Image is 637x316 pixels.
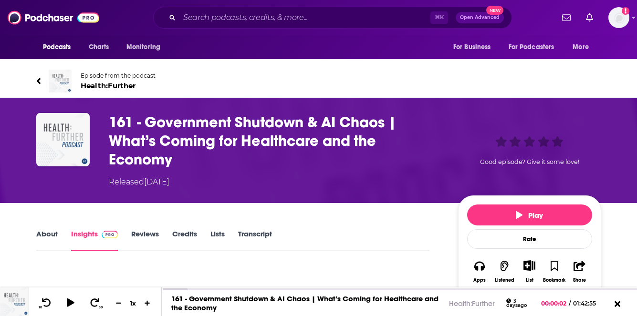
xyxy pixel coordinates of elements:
img: Health:Further [49,70,72,92]
button: open menu [36,38,84,56]
a: Health:Further [449,299,495,308]
div: Bookmark [543,277,565,283]
span: 30 [99,306,103,309]
div: List [526,277,533,283]
button: 10 [37,297,55,309]
span: 01:42:55 [571,300,606,307]
button: Share [567,254,592,289]
span: 00:00:02 [541,300,569,307]
div: Share [573,277,586,283]
span: Episode from the podcast [81,72,156,79]
a: Charts [83,38,115,56]
div: Apps [473,277,486,283]
span: Health:Further [81,81,156,90]
a: About [36,229,58,251]
button: Show More Button [520,260,539,271]
button: open menu [502,38,568,56]
span: Charts [89,41,109,54]
button: Listened [492,254,517,289]
h3: 161 - Government Shutdown & AI Chaos | What’s Coming for Healthcare and the Economy [109,113,443,169]
button: Show profile menu [608,7,629,28]
button: Open AdvancedNew [456,12,504,23]
span: More [573,41,589,54]
input: Search podcasts, credits, & more... [179,10,430,25]
a: InsightsPodchaser Pro [71,229,118,251]
div: 1 x [125,299,141,307]
div: Show More ButtonList [517,254,542,289]
a: Health:FurtherEpisode from the podcastHealth:Further [36,70,319,92]
span: Monitoring [126,41,160,54]
a: Transcript [238,229,272,251]
button: 30 [86,297,104,309]
div: Rate [467,229,592,249]
button: open menu [447,38,503,56]
div: Search podcasts, credits, & more... [153,7,512,29]
button: open menu [120,38,173,56]
a: Show notifications dropdown [558,10,574,26]
span: Podcasts [43,41,71,54]
span: Play [516,211,543,220]
span: 10 [39,306,42,309]
span: New [486,6,503,15]
a: Credits [172,229,197,251]
span: Open Advanced [460,15,500,20]
div: 3 days ago [506,298,534,308]
a: 161 - Government Shutdown & AI Chaos | What’s Coming for Healthcare and the Economy [171,294,439,312]
button: Bookmark [542,254,567,289]
img: Podchaser - Follow, Share and Rate Podcasts [8,9,99,27]
button: Play [467,204,592,225]
img: Podchaser Pro [102,231,118,238]
span: For Podcasters [509,41,554,54]
svg: Add a profile image [622,7,629,15]
span: For Business [453,41,491,54]
span: / [569,300,571,307]
a: Show notifications dropdown [582,10,597,26]
span: ⌘ K [430,11,448,24]
a: Reviews [131,229,159,251]
span: Good episode? Give it some love! [480,158,579,165]
button: Apps [467,254,492,289]
img: User Profile [608,7,629,28]
a: Lists [210,229,225,251]
div: Listened [495,277,514,283]
span: Logged in as kendrahale [608,7,629,28]
div: Released [DATE] [109,176,169,188]
img: 161 - Government Shutdown & AI Chaos | What’s Coming for Healthcare and the Economy [36,113,90,166]
button: open menu [566,38,601,56]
